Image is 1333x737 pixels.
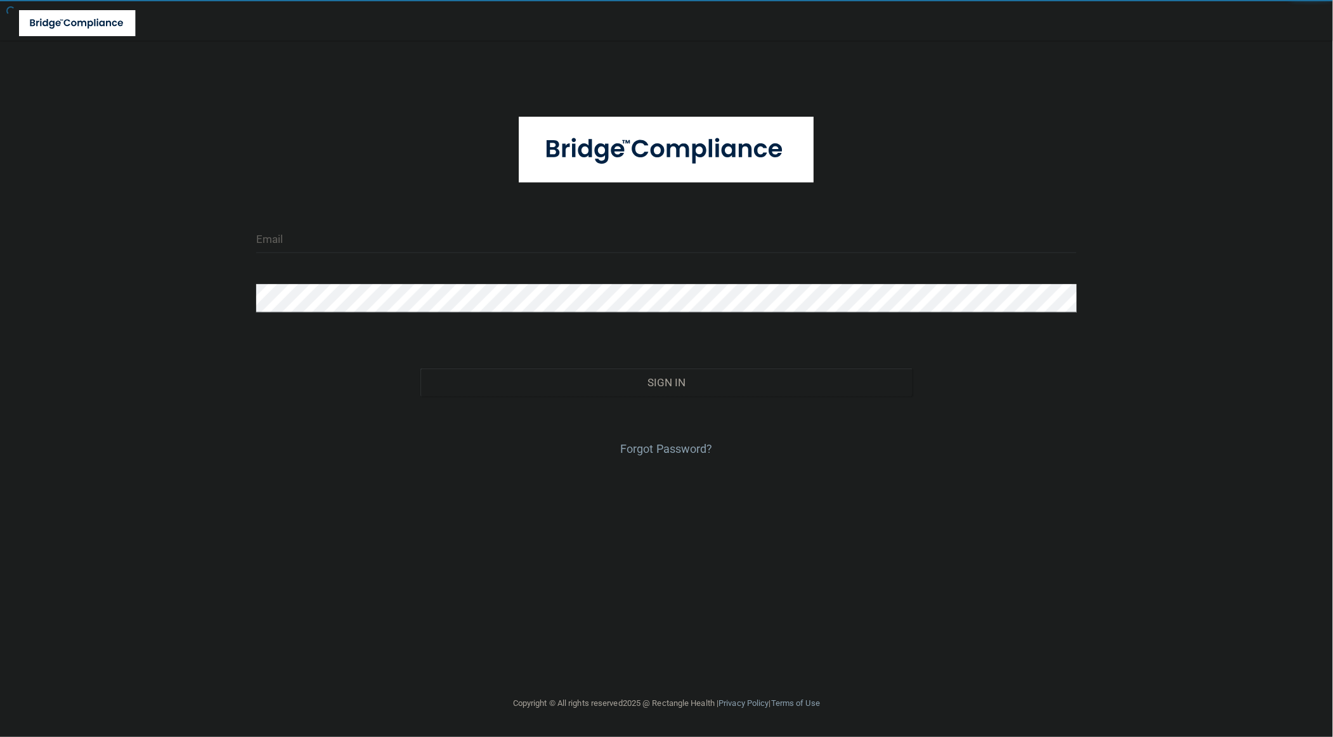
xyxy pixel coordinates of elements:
[620,442,713,455] a: Forgot Password?
[256,225,1077,253] input: Email
[519,117,814,183] img: bridge_compliance_login_screen.278c3ca4.svg
[19,10,136,36] img: bridge_compliance_login_screen.278c3ca4.svg
[771,698,820,708] a: Terms of Use
[719,698,769,708] a: Privacy Policy
[435,683,898,724] div: Copyright © All rights reserved 2025 @ Rectangle Health | |
[420,368,913,396] button: Sign In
